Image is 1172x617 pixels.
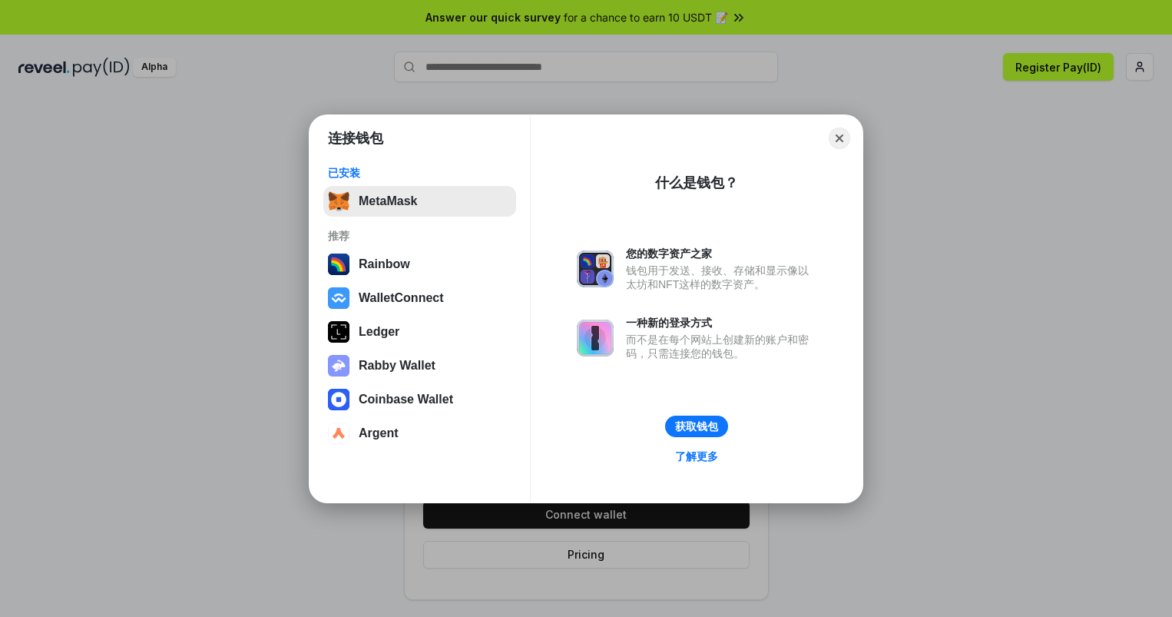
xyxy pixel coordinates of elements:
button: Rabby Wallet [323,350,516,381]
div: MetaMask [359,194,417,208]
div: Coinbase Wallet [359,393,453,406]
div: Rabby Wallet [359,359,435,373]
div: 了解更多 [675,449,718,463]
button: WalletConnect [323,283,516,313]
button: 获取钱包 [665,416,728,437]
img: svg+xml,%3Csvg%20xmlns%3D%22http%3A%2F%2Fwww.w3.org%2F2000%2Fsvg%22%20fill%3D%22none%22%20viewBox... [328,355,349,377]
h1: 连接钱包 [328,129,383,148]
img: svg+xml,%3Csvg%20width%3D%2228%22%20height%3D%2228%22%20viewBox%3D%220%200%2028%2028%22%20fill%3D... [328,287,349,309]
div: Argent [359,426,399,440]
img: svg+xml,%3Csvg%20xmlns%3D%22http%3A%2F%2Fwww.w3.org%2F2000%2Fsvg%22%20width%3D%2228%22%20height%3... [328,321,349,343]
div: 钱包用于发送、接收、存储和显示像以太坊和NFT这样的数字资产。 [626,264,816,291]
div: Ledger [359,325,399,339]
button: Argent [323,418,516,449]
button: Rainbow [323,249,516,280]
div: 一种新的登录方式 [626,316,816,330]
div: 什么是钱包？ [655,174,738,192]
div: 推荐 [328,229,512,243]
a: 了解更多 [666,446,727,466]
div: 您的数字资产之家 [626,247,816,260]
img: svg+xml,%3Csvg%20xmlns%3D%22http%3A%2F%2Fwww.w3.org%2F2000%2Fsvg%22%20fill%3D%22none%22%20viewBox... [577,250,614,287]
img: svg+xml,%3Csvg%20fill%3D%22none%22%20height%3D%2233%22%20viewBox%3D%220%200%2035%2033%22%20width%... [328,191,349,212]
button: Coinbase Wallet [323,384,516,415]
div: Rainbow [359,257,410,271]
img: svg+xml,%3Csvg%20xmlns%3D%22http%3A%2F%2Fwww.w3.org%2F2000%2Fsvg%22%20fill%3D%22none%22%20viewBox... [577,320,614,357]
button: Close [829,128,850,149]
button: MetaMask [323,186,516,217]
img: svg+xml,%3Csvg%20width%3D%2228%22%20height%3D%2228%22%20viewBox%3D%220%200%2028%2028%22%20fill%3D... [328,389,349,410]
img: svg+xml,%3Csvg%20width%3D%2228%22%20height%3D%2228%22%20viewBox%3D%220%200%2028%2028%22%20fill%3D... [328,423,349,444]
div: 而不是在每个网站上创建新的账户和密码，只需连接您的钱包。 [626,333,816,360]
button: Ledger [323,317,516,347]
img: svg+xml,%3Csvg%20width%3D%22120%22%20height%3D%22120%22%20viewBox%3D%220%200%20120%20120%22%20fil... [328,254,349,275]
div: 获取钱包 [675,420,718,433]
div: 已安装 [328,166,512,180]
div: WalletConnect [359,291,444,305]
